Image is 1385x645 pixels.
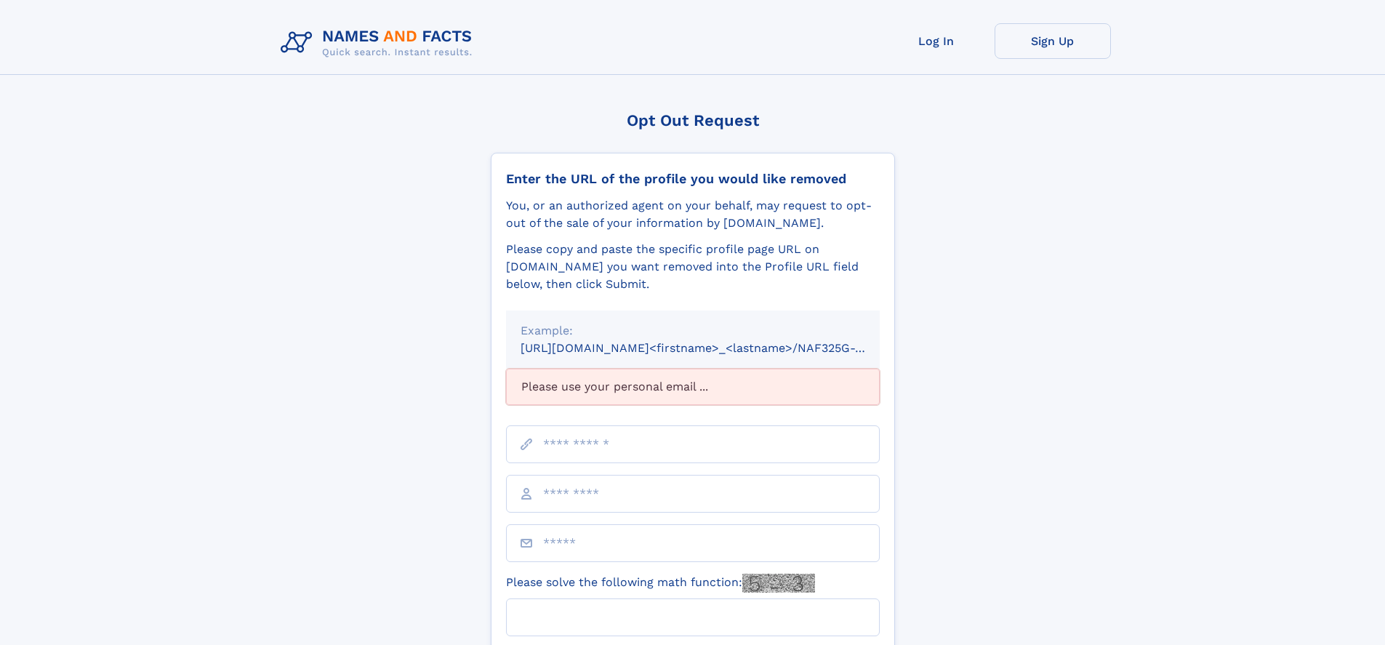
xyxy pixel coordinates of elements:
div: Please copy and paste the specific profile page URL on [DOMAIN_NAME] you want removed into the Pr... [506,241,880,293]
div: Opt Out Request [491,111,895,129]
label: Please solve the following math function: [506,574,815,593]
a: Sign Up [995,23,1111,59]
div: Example: [521,322,865,340]
a: Log In [878,23,995,59]
small: [URL][DOMAIN_NAME]<firstname>_<lastname>/NAF325G-xxxxxxxx [521,341,907,355]
div: You, or an authorized agent on your behalf, may request to opt-out of the sale of your informatio... [506,197,880,232]
div: Enter the URL of the profile you would like removed [506,171,880,187]
img: Logo Names and Facts [275,23,484,63]
div: Please use your personal email ... [506,369,880,405]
